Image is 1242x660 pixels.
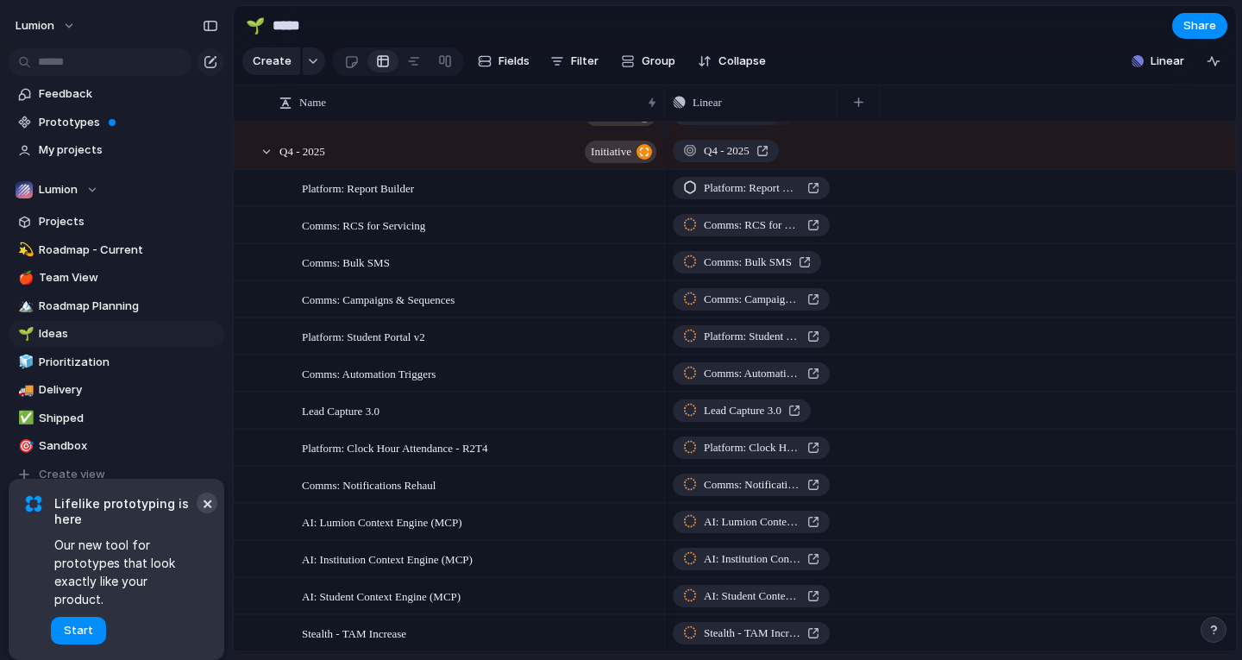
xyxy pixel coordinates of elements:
a: 🏔️Roadmap Planning [9,293,224,319]
a: 🧊Prioritization [9,349,224,375]
span: Q4 - 2025 [704,142,750,160]
a: Comms: Campaigns & Sequences [673,288,830,311]
span: Collapse [718,53,766,70]
a: Platform: Report Builder [673,177,830,199]
div: 🌱Ideas [9,321,224,347]
a: Platform: Student Portal v2 [673,325,830,348]
a: Comms: Bulk SMS [673,251,821,273]
button: initiative [585,141,656,163]
span: Comms: Campaigns & Sequences [704,291,800,308]
span: Platform: Student Portal v2 [704,328,800,345]
span: Lead Capture 3.0 [302,400,379,420]
span: Platform: Clock Hour Attendance - R2T4 [302,437,488,457]
span: Delivery [39,381,218,399]
span: Ideas [39,325,218,343]
button: Create view [9,462,224,487]
button: Filter [543,47,605,75]
span: Stealth - TAM Increase [704,625,800,642]
span: Roadmap Planning [39,298,218,315]
div: 🌱 [18,324,30,344]
div: 💫 [18,240,30,260]
a: Platform: Clock Hour Attendance - R2T4 [673,437,830,459]
button: Dismiss [197,493,217,513]
div: 🎯Sandbox [9,433,224,459]
a: 🚚Delivery [9,377,224,403]
span: Comms: Notifications Rehaul [302,475,436,494]
a: Q4 - 2025 [673,140,779,162]
span: initiative [591,140,631,164]
span: Roadmap - Current [39,242,218,259]
span: AI: Institution Context Engine (MCP) [302,549,473,569]
a: Comms: Notifications Rehaul [673,474,830,496]
span: Comms: Automation Triggers [704,365,800,382]
a: AI: Student Context Engine (MCP) [673,585,830,607]
span: Share [1183,17,1216,35]
span: Team View [39,269,218,286]
button: 🍎 [16,269,33,286]
div: 🏔️ [18,296,30,316]
button: Lumion [8,12,85,40]
span: Shipped [39,410,218,427]
button: Start [51,617,106,644]
span: Platform: Clock Hour Attendance - R2T4 [704,439,800,456]
button: 🧊 [16,354,33,371]
span: Group [642,53,675,70]
div: 🧊 [18,352,30,372]
span: AI: Lumion Context Engine (MCP) [302,512,462,531]
div: 🍎 [18,268,30,288]
span: Lead Capture 3.0 [704,402,781,419]
button: Linear [1125,48,1191,74]
button: initiative [585,104,656,126]
a: Comms: RCS for Servicing [673,214,830,236]
button: Lumion [9,177,224,203]
span: Comms: RCS for Servicing [704,217,800,234]
a: ✅Shipped [9,405,224,431]
span: Sandbox [39,437,218,455]
span: AI: Student Context Engine (MCP) [302,586,461,606]
button: 🚚 [16,381,33,399]
span: Prioritization [39,354,218,371]
span: Lumion [39,181,78,198]
span: Comms: Bulk SMS [302,252,390,272]
button: 🌱 [241,12,269,40]
span: Comms: Bulk SMS [704,254,792,271]
span: Feedback [39,85,218,103]
a: 💫Roadmap - Current [9,237,224,263]
span: Projects [39,213,218,230]
button: 🏔️ [16,298,33,315]
a: Feedback [9,81,224,107]
button: Share [1172,13,1227,39]
a: My projects [9,137,224,163]
span: Lifelike prototyping is here [54,496,198,527]
button: 💫 [16,242,33,259]
span: Create view [39,466,105,483]
span: Comms: Automation Triggers [302,363,436,383]
span: Platform: Report Builder [704,179,800,197]
a: Comms: Automation Triggers [673,362,830,385]
span: Comms: RCS for Servicing [302,215,425,235]
div: ✅ [18,408,30,428]
span: Filter [571,53,599,70]
span: Create [253,53,292,70]
span: Stealth - TAM Increase [302,623,406,643]
a: Lead Capture 3.0 [673,399,811,422]
a: Stealth - TAM Increase [673,622,830,644]
span: Our new tool for prototypes that look exactly like your product. [54,536,198,608]
span: Fields [499,53,530,70]
a: Projects [9,209,224,235]
button: Fields [471,47,536,75]
button: ✅ [16,410,33,427]
button: Create [242,47,300,75]
span: Q4 - 2025 [279,141,325,160]
button: Collapse [691,47,773,75]
span: AI: Lumion Context Engine (MCP) [704,513,800,531]
span: Name [299,94,326,111]
a: 🍎Team View [9,265,224,291]
span: Prototypes [39,114,218,131]
button: Group [612,47,684,75]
